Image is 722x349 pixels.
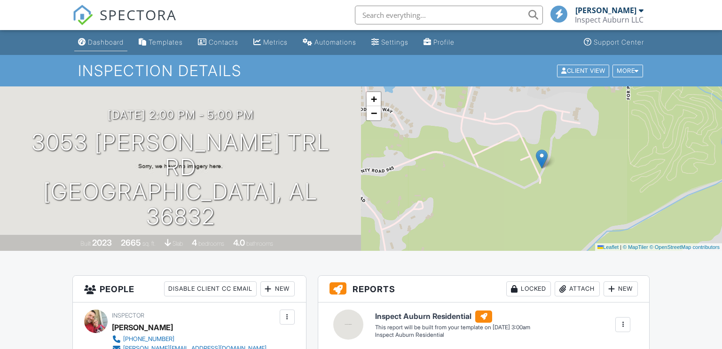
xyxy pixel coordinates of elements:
[80,240,91,247] span: Built
[368,34,412,51] a: Settings
[108,109,254,121] h3: [DATE] 2:00 pm - 5:00 pm
[112,334,267,344] a: [PHONE_NUMBER]
[198,240,224,247] span: bedrooms
[375,310,530,323] h6: Inspect Auburn Residential
[555,281,600,296] div: Attach
[164,281,257,296] div: Disable Client CC Email
[246,240,273,247] span: bathrooms
[173,240,183,247] span: slab
[112,320,173,334] div: [PERSON_NAME]
[149,38,183,46] div: Templates
[355,6,543,24] input: Search everything...
[192,238,197,248] div: 4
[15,130,346,229] h1: 3053 [PERSON_NAME] Trl Rd [GEOGRAPHIC_DATA], AL 36832
[209,38,238,46] div: Contacts
[121,238,141,248] div: 2665
[375,331,530,339] div: Inspect Auburn Residential
[260,281,295,296] div: New
[233,238,245,248] div: 4.0
[597,244,619,250] a: Leaflet
[142,240,156,247] span: sq. ft.
[536,149,548,169] img: Marker
[123,335,174,343] div: [PHONE_NUMBER]
[299,34,360,51] a: Automations (Basic)
[78,62,644,79] h1: Inspection Details
[650,244,720,250] a: © OpenStreetMap contributors
[594,38,644,46] div: Support Center
[88,38,124,46] div: Dashboard
[72,13,177,32] a: SPECTORA
[367,92,381,106] a: Zoom in
[612,64,643,77] div: More
[371,107,377,119] span: −
[250,34,291,51] a: Metrics
[557,64,609,77] div: Client View
[623,244,648,250] a: © MapTiler
[575,15,644,24] div: Inspect Auburn LLC
[314,38,356,46] div: Automations
[263,38,288,46] div: Metrics
[433,38,455,46] div: Profile
[580,34,648,51] a: Support Center
[620,244,621,250] span: |
[73,276,306,302] h3: People
[135,34,187,51] a: Templates
[318,276,650,302] h3: Reports
[556,67,612,74] a: Client View
[100,5,177,24] span: SPECTORA
[367,106,381,120] a: Zoom out
[112,312,144,319] span: Inspector
[575,6,636,15] div: [PERSON_NAME]
[381,38,408,46] div: Settings
[74,34,127,51] a: Dashboard
[72,5,93,25] img: The Best Home Inspection Software - Spectora
[604,281,638,296] div: New
[420,34,458,51] a: Company Profile
[194,34,242,51] a: Contacts
[371,93,377,105] span: +
[375,324,530,331] div: This report will be built from your template on [DATE] 3:00am
[92,238,112,248] div: 2023
[506,281,551,296] div: Locked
